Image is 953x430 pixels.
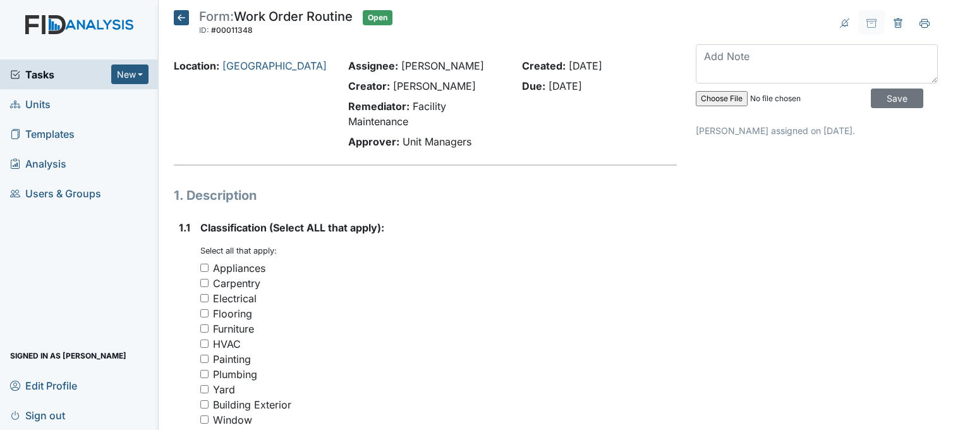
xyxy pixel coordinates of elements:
span: [PERSON_NAME] [393,80,476,92]
span: Edit Profile [10,376,77,395]
strong: Location: [174,59,219,72]
span: Analysis [10,154,66,173]
div: Furniture [213,321,254,336]
div: Work Order Routine [199,10,353,38]
input: Building Exterior [200,400,209,408]
div: Carpentry [213,276,260,291]
a: [GEOGRAPHIC_DATA] [222,59,327,72]
span: Open [363,10,392,25]
span: #00011348 [211,25,253,35]
small: Select all that apply: [200,246,277,255]
span: Unit Managers [403,135,471,148]
h1: 1. Description [174,186,677,205]
div: Yard [213,382,235,397]
span: [DATE] [569,59,602,72]
p: [PERSON_NAME] assigned on [DATE]. [696,124,938,137]
div: Painting [213,352,251,367]
input: Window [200,415,209,424]
input: Flooring [200,309,209,317]
div: Appliances [213,261,265,276]
input: Painting [200,355,209,363]
input: Save [871,89,923,108]
span: [DATE] [549,80,582,92]
div: Plumbing [213,367,257,382]
div: HVAC [213,336,241,352]
span: Sign out [10,405,65,425]
strong: Created: [522,59,566,72]
span: Templates [10,124,75,144]
span: Form: [199,9,234,24]
input: Plumbing [200,370,209,378]
input: Carpentry [200,279,209,287]
input: Yard [200,385,209,393]
input: Furniture [200,324,209,333]
div: Electrical [213,291,257,306]
div: Building Exterior [213,397,291,412]
span: Units [10,94,51,114]
label: 1.1 [179,220,190,235]
span: Users & Groups [10,183,101,203]
span: Signed in as [PERSON_NAME] [10,346,126,365]
button: New [111,64,149,84]
strong: Approver: [348,135,399,148]
strong: Remediator: [348,100,410,113]
div: Flooring [213,306,252,321]
a: Tasks [10,67,111,82]
input: HVAC [200,340,209,348]
strong: Assignee: [348,59,398,72]
span: [PERSON_NAME] [401,59,484,72]
span: ID: [199,25,209,35]
span: Classification (Select ALL that apply): [200,221,384,234]
strong: Creator: [348,80,390,92]
div: Window [213,412,252,427]
strong: Due: [522,80,545,92]
input: Electrical [200,294,209,302]
input: Appliances [200,264,209,272]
